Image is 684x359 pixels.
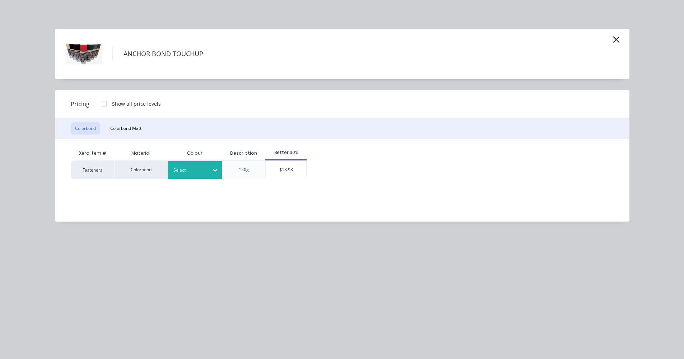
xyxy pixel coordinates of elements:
[266,161,306,179] div: $13.98
[71,146,114,160] div: Xero Item #
[71,160,114,179] div: Fasteners
[71,122,100,135] button: Colorbond
[114,160,168,179] div: Colorbond
[71,100,89,108] span: Pricing
[168,146,222,160] div: Colour
[239,167,249,173] div: 150g
[66,36,102,72] img: ANCHOR BOND TOUCHUP
[106,122,146,135] button: Colorbond Matt
[114,146,168,160] div: Material
[265,149,307,156] div: Better 30%
[224,144,263,162] div: Description
[112,100,161,108] div: Show all price levels
[112,47,214,61] h4: ANCHOR BOND TOUCHUP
